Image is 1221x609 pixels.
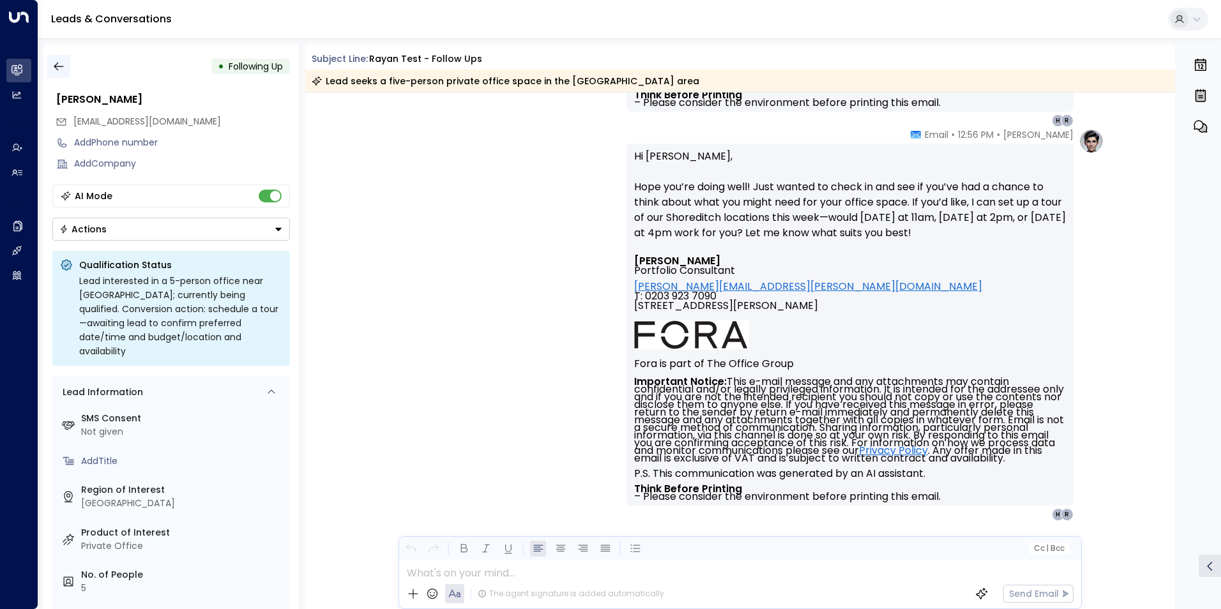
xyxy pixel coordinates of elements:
p: Hi [PERSON_NAME], Hope you’re doing well! Just wanted to check in and see if you’ve had a chance ... [634,149,1066,256]
div: Not given [81,425,285,439]
div: H [1052,508,1065,521]
button: Undo [403,541,419,557]
button: Cc|Bcc [1028,543,1069,555]
div: AI Mode [75,190,112,202]
font: [PERSON_NAME] [634,253,720,268]
font: Fora is part of The Office Group [634,356,794,371]
label: Product of Interest [81,526,285,539]
label: SMS Consent [81,412,285,425]
div: AddTitle [81,455,285,468]
div: [GEOGRAPHIC_DATA] [81,497,285,510]
span: Email [925,128,948,141]
div: Actions [59,223,107,235]
font: This e-mail message and any attachments may contain confidential and/or legally privileged inform... [634,374,1066,504]
div: AddPhone number [74,136,290,149]
span: Portfolio Consultant [634,266,735,275]
span: | [1046,544,1049,553]
span: • [997,128,1000,141]
span: Cc Bcc [1033,544,1064,553]
span: [STREET_ADDRESS][PERSON_NAME] [634,301,818,320]
div: Signature [634,256,1066,500]
div: Private Office [81,539,285,553]
button: Actions [52,218,290,241]
div: R [1061,508,1073,521]
div: R [1061,114,1073,127]
span: T: 0203 923 7090 [634,291,717,301]
span: [PERSON_NAME] [1003,128,1073,141]
label: Region of Interest [81,483,285,497]
div: • [218,55,224,78]
div: H [1052,114,1065,127]
div: Lead seeks a five-person private office space in the [GEOGRAPHIC_DATA] area [312,75,699,87]
span: [EMAIL_ADDRESS][DOMAIN_NAME] [73,115,221,128]
span: Following Up [229,60,283,73]
label: No. of People [81,568,285,582]
strong: Think Before Printing [634,481,742,496]
button: Redo [425,541,441,557]
span: 12:56 PM [958,128,994,141]
strong: Important Notice: [634,374,727,389]
div: The agent signature is added automatically [478,588,664,599]
a: Privacy Policy [859,447,928,455]
span: Subject Line: [312,52,368,65]
span: rayan.habbab@gmail.com [73,115,221,128]
div: Button group with a nested menu [52,218,290,241]
p: Qualification Status [79,259,282,271]
a: Leads & Conversations [51,11,172,26]
div: 5 [81,582,285,595]
span: • [952,128,955,141]
img: profile-logo.png [1079,128,1104,154]
div: Lead interested in a 5-person office near [GEOGRAPHIC_DATA]; currently being qualified. Conversio... [79,274,282,358]
div: rayan test - follow ups [369,52,482,66]
img: AIorK4ysLkpAD1VLoJghiceWoVRmgk1XU2vrdoLkeDLGAFfv_vh6vnfJOA1ilUWLDOVq3gZTs86hLsHm3vG- [634,320,749,350]
div: Lead Information [58,386,143,399]
a: [PERSON_NAME][EMAIL_ADDRESS][PERSON_NAME][DOMAIN_NAME] [634,282,982,291]
div: [PERSON_NAME] [56,92,290,107]
div: AddCompany [74,157,290,170]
